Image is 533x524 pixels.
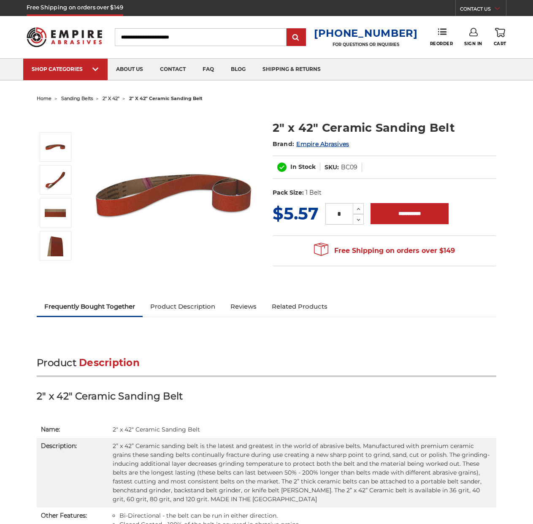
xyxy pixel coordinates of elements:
[460,4,506,16] a: CONTACT US
[41,426,60,433] strong: Name:
[103,95,119,101] a: 2" x 42"
[288,29,305,46] input: Submit
[314,242,455,259] span: Free Shipping on orders over $149
[37,357,76,369] span: Product
[314,42,418,47] p: FOR QUESTIONS OR INQUIRIES
[143,297,223,316] a: Product Description
[430,28,453,46] a: Reorder
[45,202,66,223] img: 2" x 42" Cer Sanding Belt
[430,41,453,46] span: Reorder
[273,203,319,224] span: $5.57
[41,442,77,450] strong: Description:
[290,163,316,171] span: In Stock
[61,95,93,101] a: sanding belts
[37,390,496,409] h3: 2" x 42" Ceramic Sanding Belt
[108,421,496,438] td: 2" x 42" Ceramic Sanding Belt
[314,27,418,39] a: [PHONE_NUMBER]
[494,41,506,46] span: Cart
[325,163,339,172] dt: SKU:
[37,297,143,316] a: Frequently Bought Together
[152,59,194,80] a: contact
[494,28,506,46] a: Cart
[79,357,140,369] span: Description
[341,163,357,172] dd: BC09
[41,512,87,519] strong: Other Features:
[37,95,51,101] a: home
[108,59,152,80] a: about us
[89,111,258,280] img: 2" x 42" Sanding Belt - Ceramic
[45,235,66,256] img: 2" x 42" - Ceramic Sanding Belt
[254,59,329,80] a: shipping & returns
[464,41,482,46] span: Sign In
[32,66,99,72] div: SHOP CATEGORIES
[129,95,203,101] span: 2" x 42" ceramic sanding belt
[222,59,254,80] a: blog
[194,59,222,80] a: faq
[223,297,264,316] a: Reviews
[45,136,66,157] img: 2" x 42" Sanding Belt - Ceramic
[45,169,66,190] img: 2" x 42" Ceramic Sanding Belt
[27,22,102,52] img: Empire Abrasives
[273,119,496,136] h1: 2" x 42" Ceramic Sanding Belt
[108,438,496,508] td: 2” x 42” Ceramic sanding belt is the latest and greatest in the world of abrasive belts. Manufact...
[273,188,304,197] dt: Pack Size:
[273,140,295,148] span: Brand:
[264,297,335,316] a: Related Products
[296,140,349,148] a: Empire Abrasives
[119,511,492,520] li: Bi-Directional - the belt can be run in either direction.
[306,188,322,197] dd: 1 Belt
